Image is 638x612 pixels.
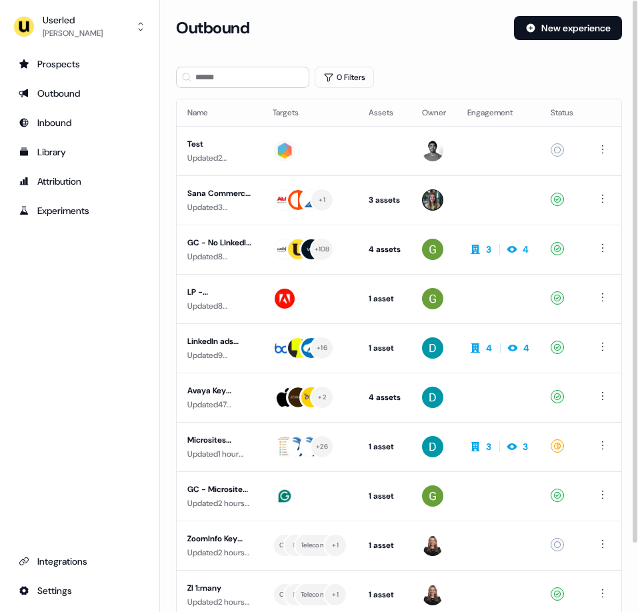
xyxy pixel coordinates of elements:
div: + 2 [318,391,326,403]
div: GC - No LinkedIn Outreach [187,236,251,249]
h3: Outbound [176,18,249,38]
a: Go to Inbound [11,112,149,133]
img: David [422,387,443,408]
div: Updated 47 minutes ago by [PERSON_NAME] [187,398,251,411]
div: + 1 [332,539,339,551]
div: Updated 3 minutes ago by [PERSON_NAME] [187,201,251,214]
div: ZoomInfo Key Industries Q3 [187,532,251,545]
div: ZI 1:many [187,581,251,595]
img: Maz [422,140,443,161]
div: + 1 [332,589,339,601]
img: Georgia [422,239,443,260]
div: Updated 8 minutes ago by [US_STATE][PERSON_NAME] [187,299,251,313]
div: 1 asset [369,539,401,552]
th: Engagement [457,99,540,126]
div: GC - Microsite playbook [187,483,251,496]
div: Updated 2 hours ago by [US_STATE][PERSON_NAME] [187,497,251,510]
div: Library [19,145,141,159]
div: Userled [43,13,103,27]
th: Name [177,99,262,126]
a: Go to templates [11,141,149,163]
img: Geneviève [422,535,443,556]
div: Consulting [279,539,309,551]
div: 1 asset [369,341,401,355]
th: Status [540,99,584,126]
div: Test [187,137,251,151]
img: Georgia [422,288,443,309]
div: + 26 [316,441,328,453]
img: Georgia [422,485,443,507]
div: Updated 2 minutes ago by [PERSON_NAME] [187,151,251,165]
a: Go to prospects [11,53,149,75]
div: Telecommunications [301,589,330,601]
div: 3 assets [369,193,401,207]
div: 3 [486,243,491,256]
button: Userled[PERSON_NAME] [11,11,149,43]
div: + 1 [319,194,325,206]
img: David [422,436,443,457]
div: Integrations [19,555,141,568]
div: + 16 [317,342,327,354]
a: Go to attribution [11,171,149,192]
div: Sana Commerce key accounts [187,187,251,200]
div: 3 [523,440,528,453]
img: Geneviève [422,584,443,605]
a: Go to integrations [11,580,149,601]
th: Owner [411,99,457,126]
div: LP - [PERSON_NAME] [187,285,251,299]
div: 4 assets [369,391,401,404]
div: FinTech [293,539,316,551]
div: Updated 2 hours ago by [PERSON_NAME] [187,595,251,609]
div: Outbound [19,87,141,100]
img: David [422,337,443,359]
div: Attribution [19,175,141,188]
a: Go to outbound experience [11,83,149,104]
div: Consulting [279,589,309,601]
div: Updated 2 hours ago by [PERSON_NAME] [187,546,251,559]
img: Charlotte [422,189,443,211]
div: 1 asset [369,489,401,503]
div: 1 asset [369,440,401,453]
div: Updated 8 minutes ago by [US_STATE][PERSON_NAME] [187,250,251,263]
div: Experiments [19,204,141,217]
div: 1 asset [369,292,401,305]
div: Avaya Key Accounts [187,384,251,397]
div: 4 [486,341,492,355]
div: + 108 [315,243,330,255]
th: Targets [262,99,358,126]
div: LinkedIn ads outreach [187,335,251,348]
div: 1 asset [369,588,401,601]
div: FinTech [293,589,316,601]
button: 0 Filters [315,67,374,88]
a: Go to integrations [11,551,149,572]
div: 4 [523,243,529,256]
div: Prospects [19,57,141,71]
div: [PERSON_NAME] [43,27,103,40]
div: 4 assets [369,243,401,256]
div: Microsites outreach v2 [187,433,251,447]
div: 3 [486,440,491,453]
div: Updated 9 minutes ago by [PERSON_NAME] [187,349,251,362]
div: Updated 1 hour ago by [PERSON_NAME] [187,447,251,461]
a: Go to experiments [11,200,149,221]
div: Telecommunications [301,539,330,551]
th: Assets [358,99,411,126]
button: New experience [514,16,622,40]
div: Inbound [19,116,141,129]
div: 4 [523,341,529,355]
div: Settings [19,584,141,597]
